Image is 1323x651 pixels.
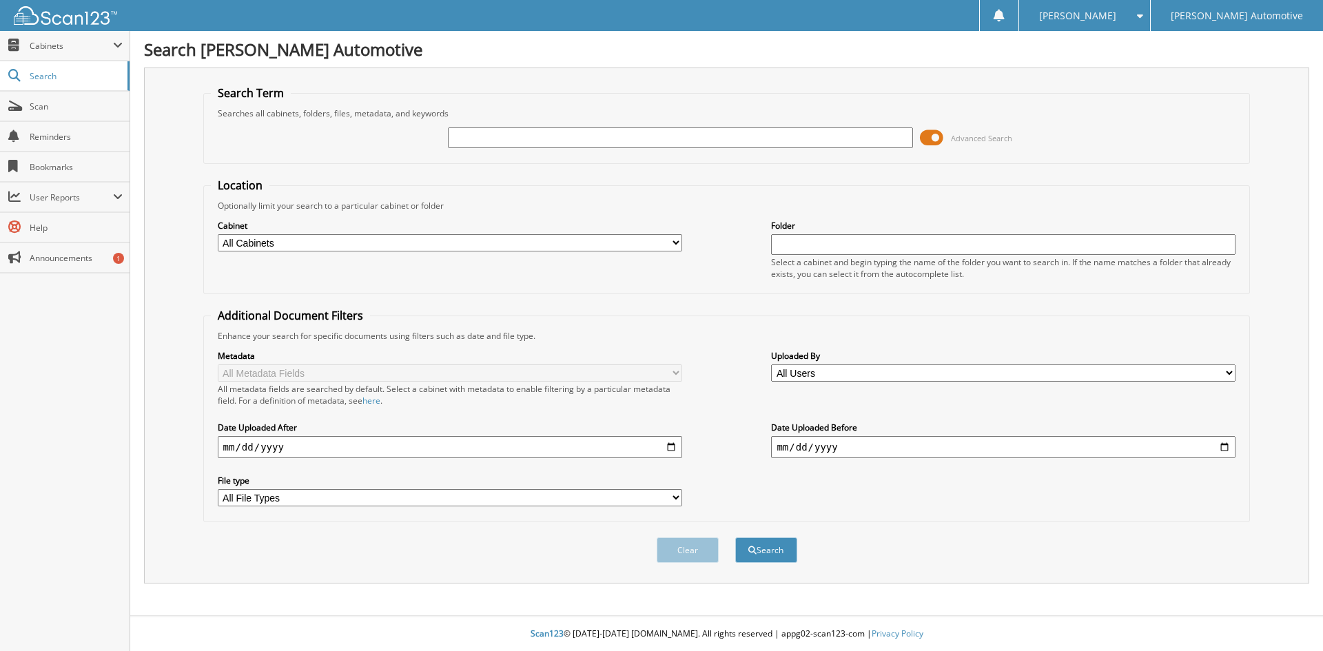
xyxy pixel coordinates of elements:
[362,395,380,406] a: here
[218,475,682,486] label: File type
[30,40,113,52] span: Cabinets
[218,383,682,406] div: All metadata fields are searched by default. Select a cabinet with metadata to enable filtering b...
[218,422,682,433] label: Date Uploaded After
[1171,12,1303,20] span: [PERSON_NAME] Automotive
[30,131,123,143] span: Reminders
[211,330,1243,342] div: Enhance your search for specific documents using filters such as date and file type.
[657,537,719,563] button: Clear
[218,220,682,231] label: Cabinet
[14,6,117,25] img: scan123-logo-white.svg
[211,107,1243,119] div: Searches all cabinets, folders, files, metadata, and keywords
[531,628,564,639] span: Scan123
[218,436,682,458] input: start
[771,422,1235,433] label: Date Uploaded Before
[771,256,1235,280] div: Select a cabinet and begin typing the name of the folder you want to search in. If the name match...
[30,101,123,112] span: Scan
[211,308,370,323] legend: Additional Document Filters
[130,617,1323,651] div: © [DATE]-[DATE] [DOMAIN_NAME]. All rights reserved | appg02-scan123-com |
[30,252,123,264] span: Announcements
[30,222,123,234] span: Help
[30,70,121,82] span: Search
[872,628,923,639] a: Privacy Policy
[30,161,123,173] span: Bookmarks
[218,350,682,362] label: Metadata
[113,253,124,264] div: 1
[951,133,1012,143] span: Advanced Search
[211,178,269,193] legend: Location
[211,200,1243,211] div: Optionally limit your search to a particular cabinet or folder
[735,537,797,563] button: Search
[771,436,1235,458] input: end
[771,350,1235,362] label: Uploaded By
[771,220,1235,231] label: Folder
[30,192,113,203] span: User Reports
[144,38,1309,61] h1: Search [PERSON_NAME] Automotive
[1039,12,1116,20] span: [PERSON_NAME]
[211,85,291,101] legend: Search Term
